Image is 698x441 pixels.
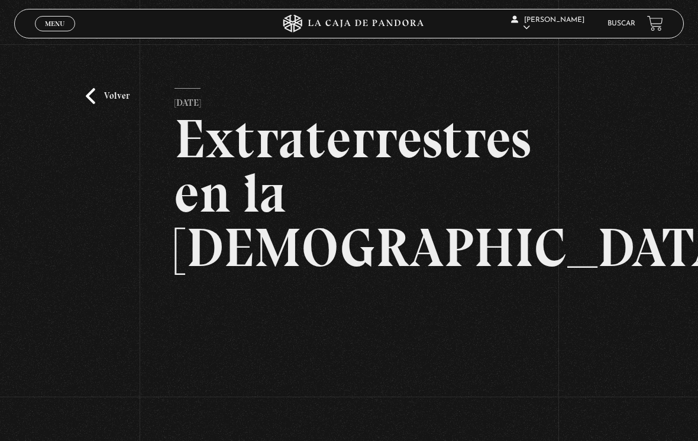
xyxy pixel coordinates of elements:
[41,30,69,38] span: Cerrar
[647,15,663,31] a: View your shopping cart
[86,88,130,104] a: Volver
[174,88,201,112] p: [DATE]
[511,17,584,31] span: [PERSON_NAME]
[174,112,523,275] h2: Extraterrestres en la [DEMOGRAPHIC_DATA]
[45,20,64,27] span: Menu
[607,20,635,27] a: Buscar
